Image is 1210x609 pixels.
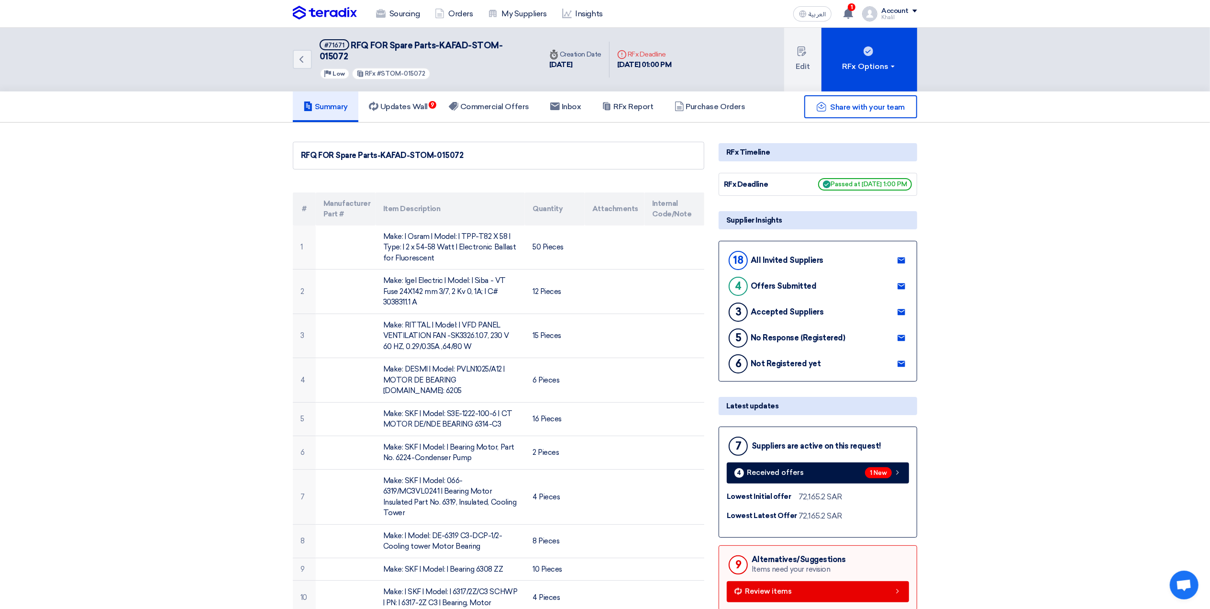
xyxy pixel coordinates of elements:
div: RFQ FOR Spare Parts-KAFAD-STOM-015072 [301,150,696,161]
img: Teradix logo [293,6,357,20]
div: Latest updates [719,397,917,415]
h5: RFx Report [602,102,653,112]
td: 2 [293,270,316,314]
button: العربية [793,6,832,22]
a: Purchase Orders [664,91,756,122]
h5: Commercial Offers [449,102,529,112]
th: Quantity [525,192,585,226]
td: Make: SKF | Model: | Bearing Motor, Part No. 6224-Condenser Pump [376,436,525,469]
th: Manufacturer Part # [316,192,376,226]
td: Make: | Model: DE-6319 C3-DCP-1/2-Cooling tower Motor Bearing [376,524,525,558]
td: Make: SKF | Model: S3E-1222-100-6 | CT MOTOR DE/NDE BEARING 6314-C3 [376,402,525,436]
div: 4 [734,468,744,478]
div: Creation Date [549,49,601,59]
div: [DATE] [549,59,601,70]
td: Make: DESMI | Model: PVLN1025/A12 | MOTOR DE BEARING [DOMAIN_NAME]: 6205 [376,358,525,403]
span: 1 [848,3,855,11]
td: 12 Pieces [525,270,585,314]
div: [DATE] 01:00 PM [617,59,672,70]
span: RFQ FOR Spare Parts-KAFAD-STOM-015072 [320,40,503,62]
div: Supplier Insights [719,211,917,229]
td: 4 [293,358,316,403]
div: Offers Submitted [751,282,816,291]
td: 5 [293,402,316,436]
div: 3 [729,303,748,322]
td: 6 Pieces [525,358,585,403]
a: Summary [293,91,358,122]
span: RFx [366,70,376,77]
div: 9 [729,555,748,575]
th: Attachments [585,192,644,226]
td: 16 Pieces [525,402,585,436]
a: Insights [555,3,611,24]
a: Commercial Offers [438,91,540,122]
td: Make: RITTAL | Model: | VFD PANEL VENTILATION FAN -SK3326.1.07, 230 V 60 HZ, 0.29/0.35A ,64/80 W [376,314,525,358]
div: Lowest Initial offer [727,491,799,502]
a: Review items [727,581,909,602]
td: 15 Pieces [525,314,585,358]
td: 3 [293,314,316,358]
a: Sourcing [368,3,427,24]
div: RFx Deadline [724,179,796,190]
div: RFx Timeline [719,143,917,161]
span: Review items [745,588,792,595]
div: 4 [729,277,748,296]
td: 7 [293,469,316,524]
div: Suppliers are active on this request! [752,441,881,451]
div: No Response (Registered) [751,333,845,342]
div: Items need your revision [752,564,845,575]
a: Updates Wall9 [358,91,438,122]
div: RFx Options [843,61,897,72]
div: #71671 [324,42,344,48]
h5: Inbox [550,102,581,112]
button: RFx Options [821,28,917,91]
div: Open chat [1170,571,1199,599]
span: Share with your team [831,102,905,112]
td: 8 Pieces [525,524,585,558]
span: Low [333,70,345,77]
div: Not Registered yet [751,359,821,368]
div: 6 [729,354,748,373]
a: My Suppliers [480,3,554,24]
div: 7 [729,437,748,456]
div: 72,165.2 SAR [799,510,842,522]
th: Item Description [376,192,525,226]
td: 2 Pieces [525,436,585,469]
a: Inbox [540,91,592,122]
td: Make: SKF | Model: 066-6319/MC3VL0241 | Bearing Motor Insulated Part No. 6319, Insulated, Cooling... [376,469,525,524]
span: Received offers [747,469,804,476]
td: Make: | Osram | Model: | TPP-T82 X 58 | Type: | 2 x 54-58 Watt | Electronic Ballast for Fluorescent [376,226,525,270]
h5: Purchase Orders [675,102,745,112]
td: Make: Igel Electric | Model: | Siba - VT Fuse 24X142 mm 3/7, 2 Kv 0, 1A; I C# 3038311.1 A [376,270,525,314]
a: Orders [427,3,480,24]
div: All Invited Suppliers [751,256,823,265]
td: 1 [293,226,316,270]
span: 9 [429,101,436,109]
td: 6 [293,436,316,469]
div: Lowest Latest Offer [727,510,799,521]
div: 18 [729,251,748,270]
h5: Updates Wall [369,102,428,112]
div: Account [881,7,909,15]
td: Make: SKF | Model: | Bearing 6308 ZZ [376,558,525,581]
td: 4 Pieces [525,469,585,524]
img: profile_test.png [862,6,877,22]
td: 10 Pieces [525,558,585,581]
span: #STOM-015072 [377,70,426,77]
div: Khalil [881,15,917,20]
span: العربية [809,11,826,18]
td: 50 Pieces [525,226,585,270]
th: Internal Code/Note [644,192,704,226]
div: RFx Deadline [617,49,672,59]
div: Alternatives/Suggestions [752,555,845,564]
span: 1 New [865,467,892,478]
td: 9 [293,558,316,581]
h5: Summary [303,102,348,112]
a: RFx Report [591,91,664,122]
a: 4 Received offers 1 New [727,462,909,484]
th: # [293,192,316,226]
td: 8 [293,524,316,558]
button: Edit [784,28,821,91]
div: 5 [729,328,748,348]
span: Passed at [DATE] 1:00 PM [818,178,912,191]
